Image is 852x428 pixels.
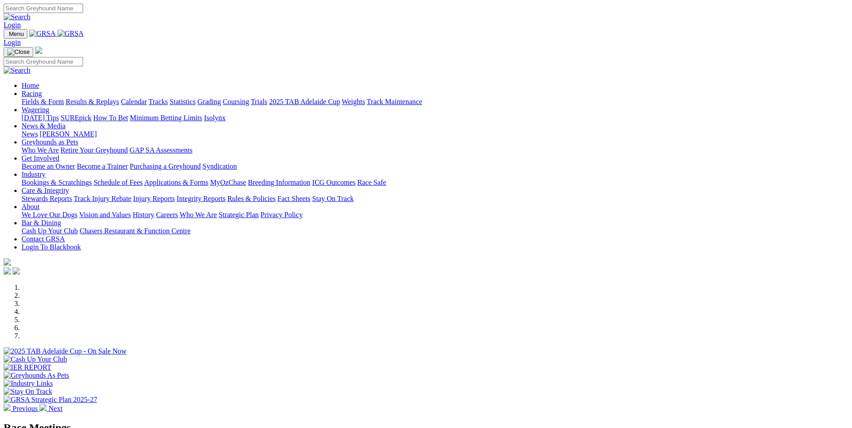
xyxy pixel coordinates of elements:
[260,211,303,218] a: Privacy Policy
[4,396,97,404] img: GRSA Strategic Plan 2025-27
[61,146,128,154] a: Retire Your Greyhound
[22,98,64,105] a: Fields & Form
[4,66,31,74] img: Search
[49,405,62,412] span: Next
[121,98,147,105] a: Calendar
[4,371,69,380] img: Greyhounds As Pets
[4,267,11,275] img: facebook.svg
[22,179,848,187] div: Industry
[22,179,92,186] a: Bookings & Scratchings
[132,211,154,218] a: History
[357,179,386,186] a: Race Safe
[61,114,91,122] a: SUREpick
[342,98,365,105] a: Weights
[22,227,848,235] div: Bar & Dining
[4,21,21,29] a: Login
[22,162,75,170] a: Become an Owner
[93,114,128,122] a: How To Bet
[144,179,208,186] a: Applications & Forms
[4,380,53,388] img: Industry Links
[22,187,69,194] a: Care & Integrity
[4,405,40,412] a: Previous
[40,130,97,138] a: [PERSON_NAME]
[79,227,190,235] a: Chasers Restaurant & Function Centre
[57,30,84,38] img: GRSA
[22,227,78,235] a: Cash Up Your Club
[156,211,178,218] a: Careers
[22,90,42,97] a: Racing
[130,162,201,170] a: Purchasing a Greyhound
[22,195,72,202] a: Stewards Reports
[22,170,45,178] a: Industry
[4,57,83,66] input: Search
[40,405,62,412] a: Next
[4,404,11,411] img: chevron-left-pager-white.svg
[204,114,225,122] a: Isolynx
[79,211,131,218] a: Vision and Values
[22,122,66,130] a: News & Media
[22,114,848,122] div: Wagering
[22,130,38,138] a: News
[22,203,40,210] a: About
[4,47,33,57] button: Toggle navigation
[130,146,193,154] a: GAP SA Assessments
[13,405,38,412] span: Previous
[210,179,246,186] a: MyOzChase
[4,347,127,355] img: 2025 TAB Adelaide Cup - On Sale Now
[4,13,31,21] img: Search
[22,211,848,219] div: About
[198,98,221,105] a: Grading
[312,179,355,186] a: ICG Outcomes
[4,29,27,39] button: Toggle navigation
[4,4,83,13] input: Search
[22,114,59,122] a: [DATE] Tips
[22,211,77,218] a: We Love Our Dogs
[29,30,56,38] img: GRSA
[22,235,65,243] a: Contact GRSA
[149,98,168,105] a: Tracks
[22,243,81,251] a: Login To Blackbook
[367,98,422,105] a: Track Maintenance
[251,98,267,105] a: Trials
[22,154,59,162] a: Get Involved
[22,146,59,154] a: Who We Are
[170,98,196,105] a: Statistics
[13,267,20,275] img: twitter.svg
[4,355,67,363] img: Cash Up Your Club
[35,47,42,54] img: logo-grsa-white.png
[22,219,61,227] a: Bar & Dining
[7,48,30,56] img: Close
[22,195,848,203] div: Care & Integrity
[22,130,848,138] div: News & Media
[133,195,175,202] a: Injury Reports
[93,179,142,186] a: Schedule of Fees
[22,98,848,106] div: Racing
[130,114,202,122] a: Minimum Betting Limits
[312,195,353,202] a: Stay On Track
[248,179,310,186] a: Breeding Information
[4,39,21,46] a: Login
[22,106,49,114] a: Wagering
[227,195,276,202] a: Rules & Policies
[22,82,39,89] a: Home
[269,98,340,105] a: 2025 TAB Adelaide Cup
[74,195,131,202] a: Track Injury Rebate
[223,98,249,105] a: Coursing
[66,98,119,105] a: Results & Replays
[77,162,128,170] a: Become a Trainer
[180,211,217,218] a: Who We Are
[219,211,259,218] a: Strategic Plan
[9,31,24,37] span: Menu
[22,146,848,154] div: Greyhounds as Pets
[203,162,237,170] a: Syndication
[22,138,78,146] a: Greyhounds as Pets
[4,388,52,396] img: Stay On Track
[177,195,225,202] a: Integrity Reports
[22,162,848,170] div: Get Involved
[278,195,310,202] a: Fact Sheets
[40,404,47,411] img: chevron-right-pager-white.svg
[4,363,51,371] img: IER REPORT
[4,258,11,266] img: logo-grsa-white.png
